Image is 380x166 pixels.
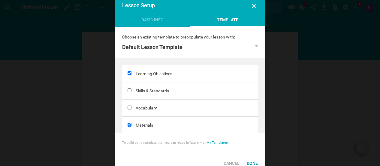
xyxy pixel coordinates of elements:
[136,100,258,116] div: Vocabulary
[190,17,265,27] div: Template
[122,44,182,51] div: Default Lesson Template
[136,117,258,134] div: Materials
[122,2,244,8] div: Lesson Setup
[115,17,190,26] div: Basic Info
[136,65,258,82] div: Learning Objectives
[122,141,207,145] span: To build out a template that you can reuse in future, visit
[136,82,258,99] div: Skills & Standards
[122,34,258,40] div: Choose an existing template to prepopulate your lesson with:
[207,141,228,145] a: My Templates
